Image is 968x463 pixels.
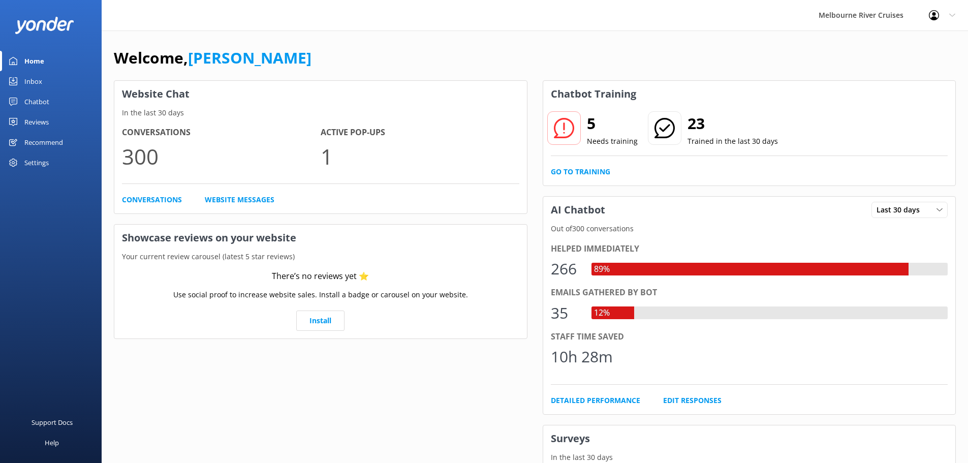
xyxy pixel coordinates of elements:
a: Go to Training [551,166,610,177]
div: Settings [24,152,49,173]
div: Inbox [24,71,42,91]
p: In the last 30 days [543,452,956,463]
p: Use social proof to increase website sales. Install a badge or carousel on your website. [173,289,468,300]
a: Install [296,311,345,331]
div: Support Docs [32,412,73,433]
div: 10h 28m [551,345,613,369]
h4: Active Pop-ups [321,126,519,139]
a: Website Messages [205,194,274,205]
span: Last 30 days [877,204,926,215]
h1: Welcome, [114,46,311,70]
p: 1 [321,139,519,173]
div: Chatbot [24,91,49,112]
div: 89% [591,263,612,276]
h2: 23 [688,111,778,136]
p: In the last 30 days [114,107,527,118]
div: Emails gathered by bot [551,286,948,299]
a: Conversations [122,194,182,205]
h4: Conversations [122,126,321,139]
div: 35 [551,301,581,325]
p: Needs training [587,136,638,147]
h3: Surveys [543,425,956,452]
p: Your current review carousel (latest 5 star reviews) [114,251,527,262]
div: Staff time saved [551,330,948,344]
img: yonder-white-logo.png [15,17,74,34]
h3: Showcase reviews on your website [114,225,527,251]
a: Edit Responses [663,395,722,406]
a: Detailed Performance [551,395,640,406]
div: Reviews [24,112,49,132]
div: Home [24,51,44,71]
div: 12% [591,306,612,320]
div: Help [45,433,59,453]
p: 300 [122,139,321,173]
div: Recommend [24,132,63,152]
a: [PERSON_NAME] [188,47,311,68]
div: Helped immediately [551,242,948,256]
h3: Website Chat [114,81,527,107]
div: There’s no reviews yet ⭐ [272,270,369,283]
p: Out of 300 conversations [543,223,956,234]
div: 266 [551,257,581,281]
h2: 5 [587,111,638,136]
p: Trained in the last 30 days [688,136,778,147]
h3: Chatbot Training [543,81,644,107]
h3: AI Chatbot [543,197,613,223]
